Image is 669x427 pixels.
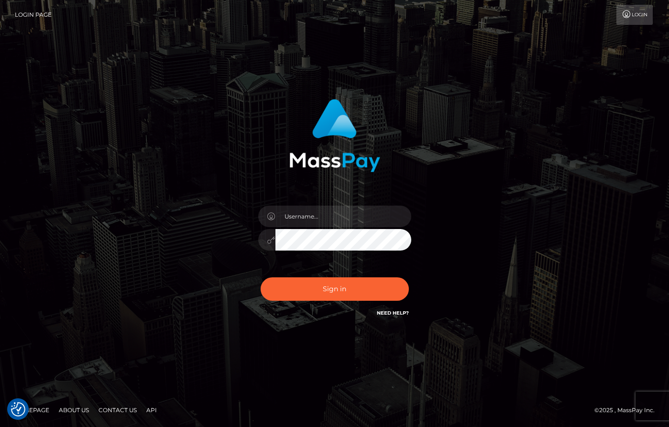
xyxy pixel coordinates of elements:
[95,403,141,417] a: Contact Us
[15,5,52,25] a: Login Page
[55,403,93,417] a: About Us
[289,99,380,172] img: MassPay Login
[11,403,53,417] a: Homepage
[143,403,161,417] a: API
[594,405,662,416] div: © 2025 , MassPay Inc.
[11,402,25,416] button: Consent Preferences
[261,277,409,301] button: Sign in
[11,402,25,416] img: Revisit consent button
[616,5,653,25] a: Login
[377,310,409,316] a: Need Help?
[275,206,411,227] input: Username...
